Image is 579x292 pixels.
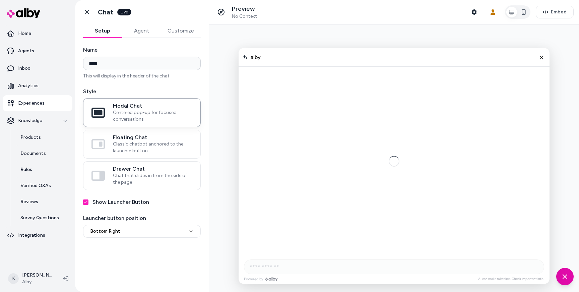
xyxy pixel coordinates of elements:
[113,103,192,109] span: Modal Chat
[83,87,201,96] label: Style
[113,134,192,141] span: Floating Chat
[117,9,131,15] div: Live
[7,8,40,18] img: alby Logo
[536,6,574,18] button: Embed
[8,273,19,284] span: K
[83,73,201,79] p: This will display in the header of the chat.
[83,24,122,38] button: Setup
[3,95,72,111] a: Experiences
[113,109,192,123] span: Centered pop-up for focused conversations
[83,46,201,54] label: Name
[20,182,51,189] p: Verified Q&As
[18,65,30,72] p: Inbox
[3,113,72,129] button: Knowledge
[98,8,113,16] h1: Chat
[22,272,52,279] p: [PERSON_NAME]
[3,78,72,94] a: Analytics
[14,178,72,194] a: Verified Q&As
[14,129,72,145] a: Products
[14,210,72,226] a: Survey Questions
[18,117,42,124] p: Knowledge
[3,43,72,59] a: Agents
[18,100,45,107] p: Experiences
[20,198,38,205] p: Reviews
[20,215,59,221] p: Survey Questions
[122,24,161,38] button: Agent
[14,162,72,178] a: Rules
[22,279,52,285] span: Alby
[92,198,149,206] label: Show Launcher Button
[3,227,72,243] a: Integrations
[20,150,46,157] p: Documents
[18,232,45,239] p: Integrations
[3,25,72,42] a: Home
[113,166,192,172] span: Drawer Chat
[3,60,72,76] a: Inbox
[551,9,567,15] span: Embed
[14,145,72,162] a: Documents
[83,214,201,222] label: Launcher button position
[161,24,201,38] button: Customize
[4,268,58,289] button: K[PERSON_NAME]Alby
[113,141,192,154] span: Classic chatbot anchored to the launcher button
[18,48,34,54] p: Agents
[18,30,31,37] p: Home
[232,5,257,13] p: Preview
[20,166,32,173] p: Rules
[20,134,41,141] p: Products
[18,82,39,89] p: Analytics
[113,172,192,186] span: Chat that slides in from the side of the page
[14,194,72,210] a: Reviews
[232,13,257,19] span: No Context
